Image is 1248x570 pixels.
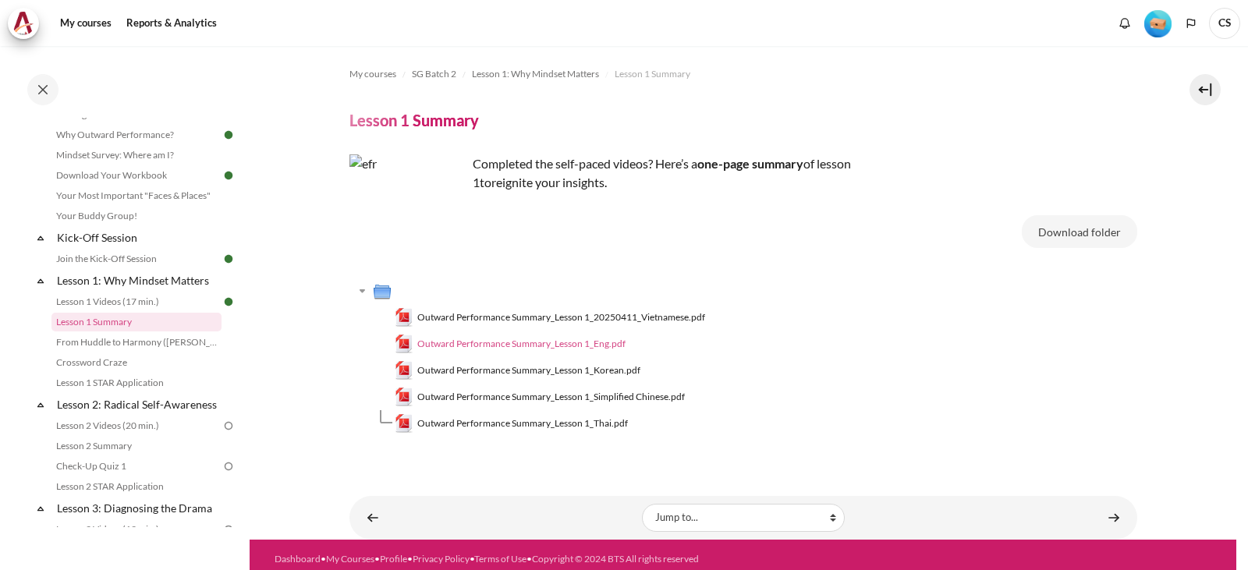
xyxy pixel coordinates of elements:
strong: one-page summary [697,156,803,171]
a: Copyright © 2024 BTS All rights reserved [532,553,699,565]
a: Crossword Craze [51,353,222,372]
img: Outward Performance Summary_Lesson 1_Eng.pdf [395,335,413,353]
span: Outward Performance Summary_Lesson 1_20250411_Vietnamese.pdf [417,310,705,324]
a: Download Your Workbook [51,166,222,185]
a: Lesson 2 STAR Application [51,477,222,496]
a: Lesson 1: Why Mindset Matters [55,270,222,291]
img: To do [222,419,236,433]
a: ◄ Lesson 1 Videos (17 min.) [357,502,388,533]
a: Your Buddy Group! [51,207,222,225]
a: My courses [55,8,117,39]
a: Mindset Survey: Where am I? [51,146,222,165]
img: Outward Performance Summary_Lesson 1_Thai.pdf [395,414,413,433]
img: Outward Performance Summary_Lesson 1_20250411_Vietnamese.pdf [395,308,413,327]
a: Architeck Architeck [8,8,47,39]
a: My courses [349,65,396,83]
span: Lesson 1 Summary [615,67,690,81]
a: Check-Up Quiz 1 [51,457,222,476]
img: Outward Performance Summary_Lesson 1_Simplified Chinese.pdf [395,388,413,406]
span: CS [1209,8,1240,39]
img: Done [222,168,236,182]
nav: Navigation bar [349,62,1137,87]
a: From Huddle to Harmony ([PERSON_NAME]'s Story) [51,333,222,352]
img: Done [222,252,236,266]
img: Done [222,295,236,309]
a: Your Most Important "Faces & Places" [51,186,222,205]
a: Kick-Off Session [55,227,222,248]
a: Lesson 2 Videos (20 min.) [51,416,222,435]
button: Languages [1179,12,1203,35]
a: SG Batch 2 [412,65,456,83]
span: Outward Performance Summary_Lesson 1_Eng.pdf [417,337,626,351]
span: Lesson 1: Why Mindset Matters [472,67,599,81]
a: Lesson 1 Summary [615,65,690,83]
a: From Huddle to Harmony (Khoo Ghi Peng's Story) ► [1098,502,1129,533]
a: My Courses [326,553,374,565]
img: To do [222,522,236,536]
span: Collapse [33,397,48,412]
a: User menu [1209,8,1240,39]
img: To do [222,459,236,473]
a: Lesson 2 Summary [51,437,222,455]
a: Outward Performance Summary_Lesson 1_Eng.pdfOutward Performance Summary_Lesson 1_Eng.pdf [395,335,626,353]
p: Completed the self-paced videos? Here’s a of lesson 1 reignite your insights. [349,154,895,192]
span: Outward Performance Summary_Lesson 1_Simplified Chinese.pdf [417,390,685,404]
a: Privacy Policy [413,553,470,565]
img: Architeck [12,12,34,35]
a: Outward Performance Summary_Lesson 1_Korean.pdfOutward Performance Summary_Lesson 1_Korean.pdf [395,361,641,380]
a: Outward Performance Summary_Lesson 1_20250411_Vietnamese.pdfOutward Performance Summary_Lesson 1_... [395,308,706,327]
h4: Lesson 1 Summary [349,110,479,130]
img: Level #1 [1144,10,1172,37]
button: Download folder [1022,215,1137,248]
a: Why Outward Performance? [51,126,222,144]
a: Lesson 2: Radical Self-Awareness [55,394,222,415]
a: Lesson 1: Why Mindset Matters [472,65,599,83]
div: • • • • • [275,552,790,566]
a: Reports & Analytics [121,8,222,39]
section: Content [250,46,1236,540]
a: Dashboard [275,553,321,565]
a: Lesson 3: Diagnosing the Drama [55,497,222,519]
a: Join the Kick-Off Session [51,250,222,268]
span: Outward Performance Summary_Lesson 1_Korean.pdf [417,363,640,377]
a: Lesson 1 Videos (17 min.) [51,292,222,311]
a: Lesson 1 STAR Application [51,374,222,392]
a: Terms of Use [474,553,526,565]
span: Outward Performance Summary_Lesson 1_Thai.pdf [417,416,628,430]
a: Profile [380,553,407,565]
a: Outward Performance Summary_Lesson 1_Simplified Chinese.pdfOutward Performance Summary_Lesson 1_S... [395,388,686,406]
span: SG Batch 2 [412,67,456,81]
a: Lesson 3 Videos (13 min.) [51,520,222,539]
div: Show notification window with no new notifications [1113,12,1136,35]
span: Collapse [33,273,48,289]
a: Level #1 [1138,9,1178,37]
span: to [480,175,491,189]
div: Level #1 [1144,9,1172,37]
img: efr [349,154,466,271]
span: My courses [349,67,396,81]
span: Collapse [33,230,48,246]
img: Outward Performance Summary_Lesson 1_Korean.pdf [395,361,413,380]
a: Outward Performance Summary_Lesson 1_Thai.pdfOutward Performance Summary_Lesson 1_Thai.pdf [395,414,629,433]
img: Done [222,128,236,142]
span: Collapse [33,501,48,516]
a: Lesson 1 Summary [51,313,222,331]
